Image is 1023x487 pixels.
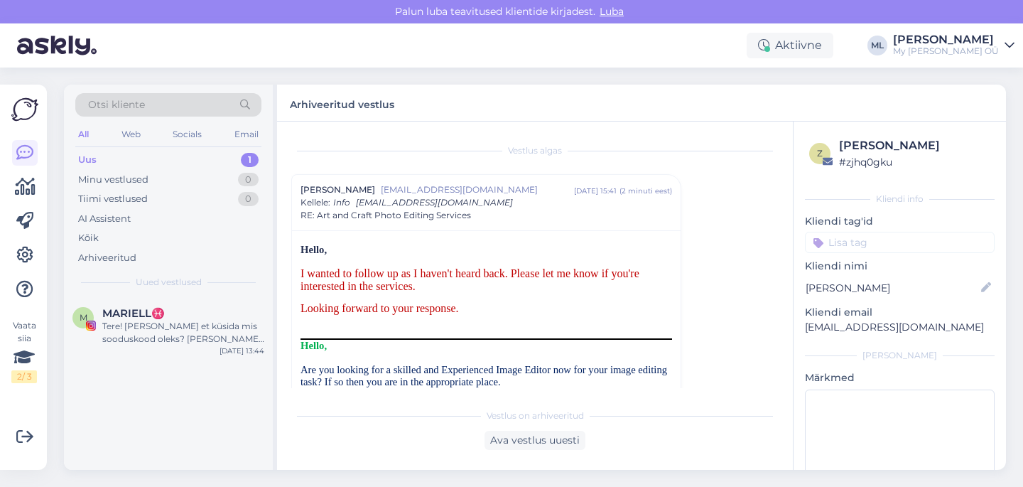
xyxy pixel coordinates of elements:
input: Lisa nimi [806,280,978,296]
span: Hello, [301,340,327,351]
div: ML [867,36,887,55]
div: Email [232,125,261,144]
span: M [80,312,87,323]
span: [EMAIL_ADDRESS][DOMAIN_NAME] [381,183,574,196]
span: Luba [595,5,628,18]
p: Märkmed [805,370,995,385]
input: Lisa tag [805,232,995,253]
span: MARIELL♓️ [102,307,165,320]
div: Tiimi vestlused [78,192,148,206]
span: z [817,148,823,159]
div: Kõik [78,231,99,245]
span: RE: Art and Craft Photo Editing Services [301,209,471,222]
a: [PERSON_NAME]My [PERSON_NAME] OÜ [893,34,1014,57]
div: [PERSON_NAME] [805,349,995,362]
div: AI Assistent [78,212,131,226]
div: 0 [238,173,259,187]
p: Kliendi tag'id [805,214,995,229]
div: Vestlus algas [291,144,779,157]
div: # zjhq0gku [839,154,990,170]
div: Arhiveeritud [78,251,136,265]
div: [DATE] 13:44 [220,346,264,356]
span: Are you looking for a skilled and Experienced Image Editor now for your image editing task? If so... [301,364,667,387]
span: Hello, [301,244,327,255]
div: [PERSON_NAME] [839,137,990,154]
p: [EMAIL_ADDRESS][DOMAIN_NAME] [805,320,995,335]
span: Uued vestlused [136,276,202,289]
span: Vestlus on arhiveeritud [487,410,584,422]
div: All [75,125,92,144]
span: Looking forward to your response. [301,302,459,314]
span: I wanted to follow up as I haven't heard back. Please let me know if you're interested in the ser... [301,267,639,292]
div: Uus [78,153,97,167]
div: Kliendi info [805,193,995,205]
div: 2 / 3 [11,370,37,383]
div: Vaata siia [11,319,37,383]
div: 1 [241,153,259,167]
div: ( 2 minuti eest ) [619,186,672,196]
span: [EMAIL_ADDRESS][DOMAIN_NAME] [356,197,513,208]
div: Minu vestlused [78,173,148,187]
div: [PERSON_NAME] [893,34,999,46]
div: Socials [170,125,205,144]
img: Askly Logo [11,96,38,123]
div: Ava vestlus uuesti [485,431,585,450]
div: Web [119,125,144,144]
span: Info [333,197,350,208]
div: My [PERSON_NAME] OÜ [893,46,999,57]
div: 0 [238,192,259,206]
span: [PERSON_NAME] [301,183,375,196]
span: Kellele : [301,197,330,208]
div: Aktiivne [747,33,833,58]
div: Tere! [PERSON_NAME] et küsida mis sooduskood oleks? [PERSON_NAME] tegemas lehekesi kõigile kingik... [102,320,264,346]
p: Kliendi nimi [805,259,995,274]
div: [DATE] 15:41 [574,186,617,196]
label: Arhiveeritud vestlus [290,93,394,112]
p: Kliendi email [805,305,995,320]
span: Otsi kliente [88,97,145,112]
